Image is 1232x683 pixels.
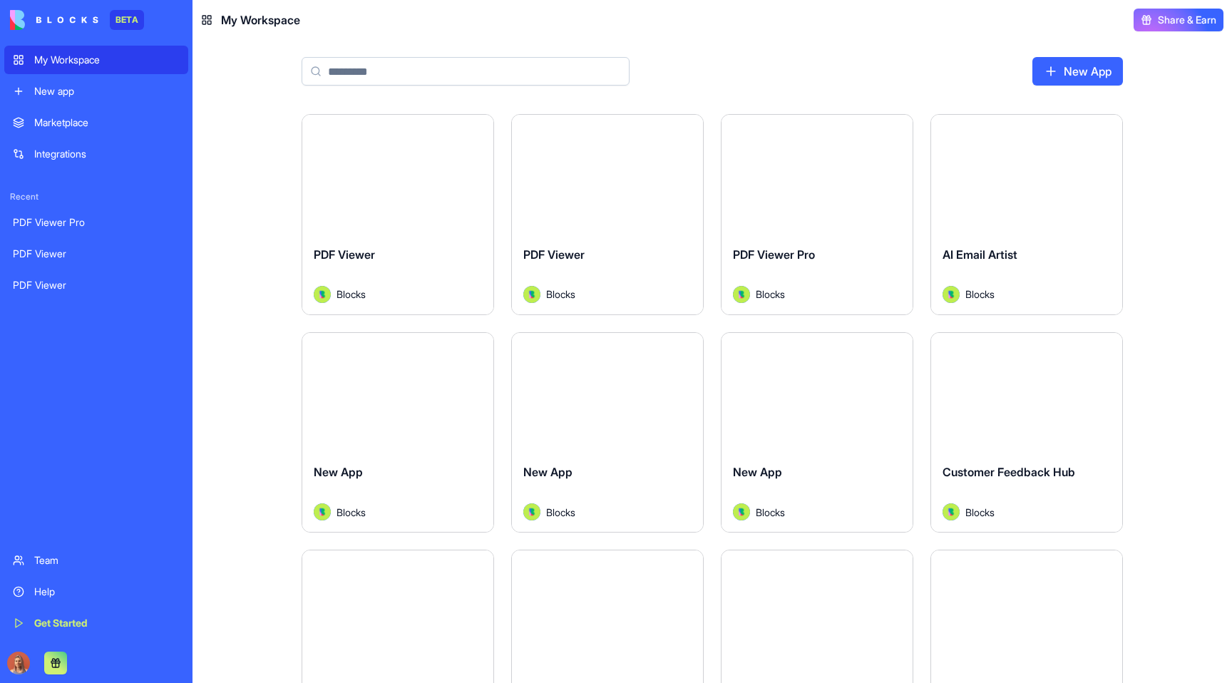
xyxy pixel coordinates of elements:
[756,287,785,302] span: Blocks
[943,503,960,520] img: Avatar
[523,503,540,520] img: Avatar
[13,278,180,292] div: PDF Viewer
[4,577,188,606] a: Help
[314,503,331,520] img: Avatar
[523,465,573,479] span: New App
[930,114,1123,315] a: AI Email ArtistAvatarBlocks
[4,609,188,637] a: Get Started
[34,585,180,599] div: Help
[34,553,180,568] div: Team
[4,546,188,575] a: Team
[1134,9,1223,31] button: Share & Earn
[4,46,188,74] a: My Workspace
[34,53,180,67] div: My Workspace
[302,114,494,315] a: PDF ViewerAvatarBlocks
[110,10,144,30] div: BETA
[733,503,750,520] img: Avatar
[314,465,363,479] span: New App
[10,10,98,30] img: logo
[13,215,180,230] div: PDF Viewer Pro
[733,465,782,479] span: New App
[314,247,375,262] span: PDF Viewer
[10,10,144,30] a: BETA
[4,271,188,299] a: PDF Viewer
[4,108,188,137] a: Marketplace
[930,332,1123,533] a: Customer Feedback HubAvatarBlocks
[511,114,704,315] a: PDF ViewerAvatarBlocks
[546,287,575,302] span: Blocks
[4,77,188,106] a: New app
[314,286,331,303] img: Avatar
[1158,13,1216,27] span: Share & Earn
[4,140,188,168] a: Integrations
[221,11,300,29] span: My Workspace
[34,147,180,161] div: Integrations
[337,287,366,302] span: Blocks
[523,286,540,303] img: Avatar
[733,247,815,262] span: PDF Viewer Pro
[13,247,180,261] div: PDF Viewer
[546,505,575,520] span: Blocks
[34,616,180,630] div: Get Started
[302,332,494,533] a: New AppAvatarBlocks
[1032,57,1123,86] a: New App
[965,505,995,520] span: Blocks
[943,286,960,303] img: Avatar
[7,652,30,674] img: Marina_gj5dtt.jpg
[943,465,1075,479] span: Customer Feedback Hub
[34,84,180,98] div: New app
[34,115,180,130] div: Marketplace
[4,191,188,202] span: Recent
[965,287,995,302] span: Blocks
[733,286,750,303] img: Avatar
[721,332,913,533] a: New AppAvatarBlocks
[756,505,785,520] span: Blocks
[337,505,366,520] span: Blocks
[943,247,1017,262] span: AI Email Artist
[511,332,704,533] a: New AppAvatarBlocks
[4,240,188,268] a: PDF Viewer
[4,208,188,237] a: PDF Viewer Pro
[721,114,913,315] a: PDF Viewer ProAvatarBlocks
[523,247,585,262] span: PDF Viewer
